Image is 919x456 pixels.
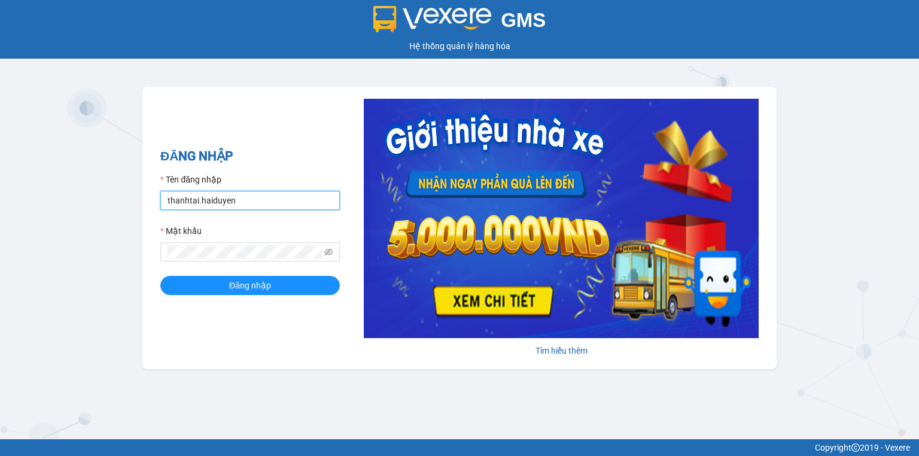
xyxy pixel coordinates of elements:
[229,279,271,292] span: Đăng nhập
[160,224,202,238] label: Mật khẩu
[364,99,759,338] img: banner-0
[160,173,221,186] label: Tên đăng nhập
[3,39,916,53] div: Hệ thống quản lý hàng hóa
[160,191,340,210] input: Tên đăng nhập
[168,245,322,259] input: Mật khẩu
[160,147,340,166] h2: ĐĂNG NHẬP
[501,9,546,31] span: GMS
[373,6,492,32] img: logo 2
[364,344,759,357] div: Tìm hiểu thêm
[9,441,910,454] div: Copyright 2019 - Vexere
[160,276,340,295] button: Đăng nhập
[373,18,546,28] a: GMS
[851,443,860,452] span: copyright
[324,248,333,256] span: eye-invisible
